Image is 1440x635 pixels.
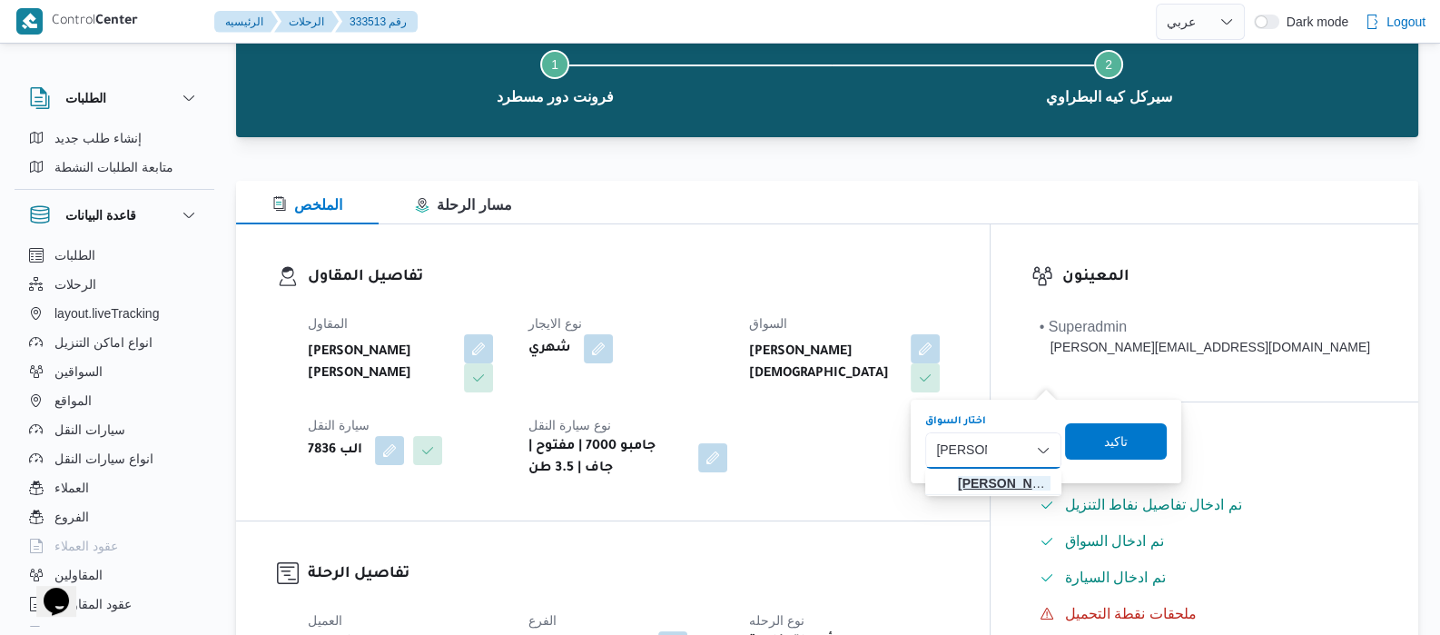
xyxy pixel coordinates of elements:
[278,28,832,123] button: فرونت دور مسطرد
[335,11,418,33] button: 333513 رقم
[54,127,142,149] span: إنشاء طلب جديد
[308,316,348,331] span: المقاول
[1357,4,1433,40] button: Logout
[528,436,685,480] b: جامبو 7000 | مفتوح | جاف | 3.5 طن
[749,316,787,331] span: السواق
[1040,338,1370,357] div: [PERSON_NAME][EMAIL_ADDRESS][DOMAIN_NAME]
[308,342,451,385] b: [PERSON_NAME] [PERSON_NAME]
[1065,423,1167,460] button: تاكيد
[1062,443,1377,468] h3: قائمة التحقق
[274,11,339,33] button: الرحلات
[29,204,200,226] button: قاعدة البيانات
[22,328,207,357] button: انواع اماكن التنزيل
[1279,15,1348,29] span: Dark mode
[54,361,103,382] span: السواقين
[308,418,370,432] span: سيارة النقل
[22,153,207,182] button: متابعة الطلبات النشطة
[1062,265,1377,290] h3: المعينون
[22,415,207,444] button: سيارات النقل
[54,506,89,528] span: الفروع
[15,124,214,189] div: الطلبات
[1104,431,1128,452] span: تاكيد
[54,419,125,441] span: سيارات النقل
[22,561,207,590] button: المقاولين
[54,477,89,499] span: العملاء
[528,418,611,432] span: نوع سيارة النقل
[22,270,207,299] button: الرحلات
[22,241,207,270] button: الطلبات
[22,357,207,386] button: السواقين
[54,244,95,266] span: الطلبات
[1040,316,1370,338] div: • Superadmin
[528,613,557,628] span: الفرع
[54,303,159,324] span: layout.liveTracking
[15,241,214,634] div: قاعدة البيانات
[54,390,92,412] span: المواقع
[1032,563,1377,592] button: تم ادخال السيارة
[22,124,207,153] button: إنشاء طلب جديد
[22,386,207,415] button: المواقع
[528,316,582,331] span: نوع الايجار
[1065,533,1164,549] span: تم ادخال السواق
[308,265,949,290] h3: تفاصيل المقاول
[54,564,103,586] span: المقاولين
[22,502,207,531] button: الفروع
[551,57,558,72] span: 1
[832,28,1386,123] button: سيركل كيه البطراوي
[22,590,207,619] button: عقود المقاولين
[497,86,614,108] span: فرونت دور مسطرد
[958,472,1050,494] span: ياء الدين [PERSON_NAME]
[214,11,278,33] button: الرئيسيه
[958,476,1064,491] mark: [PERSON_NAME]
[95,15,138,29] b: Center
[1065,497,1242,512] span: تم ادخال تفاصيل نفاط التنزيل
[54,448,153,470] span: انواع سيارات النقل
[65,87,106,109] h3: الطلبات
[1105,57,1112,72] span: 2
[1065,606,1197,621] span: ملحقات نقطة التحميل
[1065,603,1197,625] span: ملحقات نقطة التحميل
[1065,567,1166,589] span: تم ادخال السيارة
[16,8,43,35] img: X8yXhbKr1z7QwAAAABJRU5ErkJggg==
[29,87,200,109] button: الطلبات
[54,273,96,295] span: الرحلات
[1065,494,1242,516] span: تم ادخال تفاصيل نفاط التنزيل
[22,531,207,561] button: عقود العملاء
[308,440,362,461] b: الب 7836
[1032,527,1377,556] button: تم ادخال السواق
[1040,316,1370,357] span: • Superadmin mohamed.nabil@illa.com.eg
[54,332,153,353] span: انواع اماكن التنزيل
[308,613,342,628] span: العميل
[925,469,1061,495] button: محمد ضياء الدين محمد سلامة محمد
[65,204,136,226] h3: قاعدة البيانات
[54,156,173,178] span: متابعة الطلبات النشطة
[1065,531,1164,552] span: تم ادخال السواق
[272,197,342,213] span: الملخص
[1046,86,1172,108] span: سيركل كيه البطراوي
[22,473,207,502] button: العملاء
[18,562,76,617] iframe: chat widget
[308,562,949,587] h3: تفاصيل الرحلة
[925,414,986,429] label: اختار السواق
[22,444,207,473] button: انواع سيارات النقل
[54,535,118,557] span: عقود العملاء
[749,613,804,628] span: نوع الرحله
[1032,600,1377,629] button: ملحقات نقطة التحميل
[54,593,132,615] span: عقود المقاولين
[1386,11,1425,33] span: Logout
[749,342,898,385] b: [PERSON_NAME][DEMOGRAPHIC_DATA]
[1036,443,1050,458] button: Close list of options
[1065,570,1166,585] span: تم ادخال السيارة
[22,299,207,328] button: layout.liveTracking
[1032,491,1377,520] button: تم ادخال تفاصيل نفاط التنزيل
[528,338,571,360] b: شهري
[415,197,511,213] span: مسار الرحلة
